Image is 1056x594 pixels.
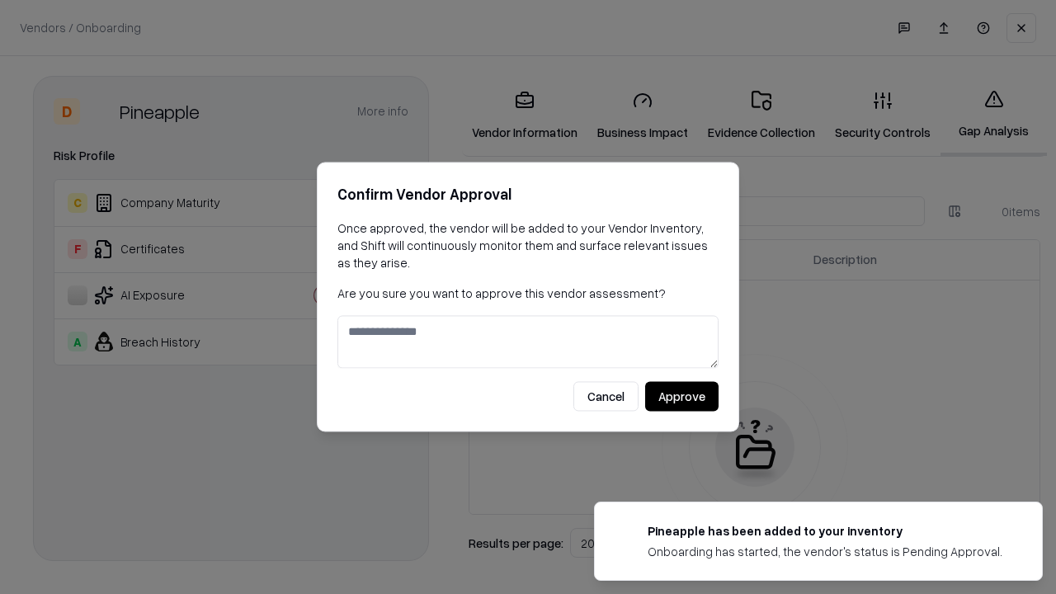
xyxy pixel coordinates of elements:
button: Approve [645,382,719,412]
div: Onboarding has started, the vendor's status is Pending Approval. [648,543,1002,560]
div: Pineapple has been added to your inventory [648,522,1002,540]
h2: Confirm Vendor Approval [337,182,719,206]
button: Cancel [573,382,639,412]
p: Are you sure you want to approve this vendor assessment? [337,285,719,302]
p: Once approved, the vendor will be added to your Vendor Inventory, and Shift will continuously mon... [337,219,719,271]
img: pineappleenergy.com [615,522,634,542]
